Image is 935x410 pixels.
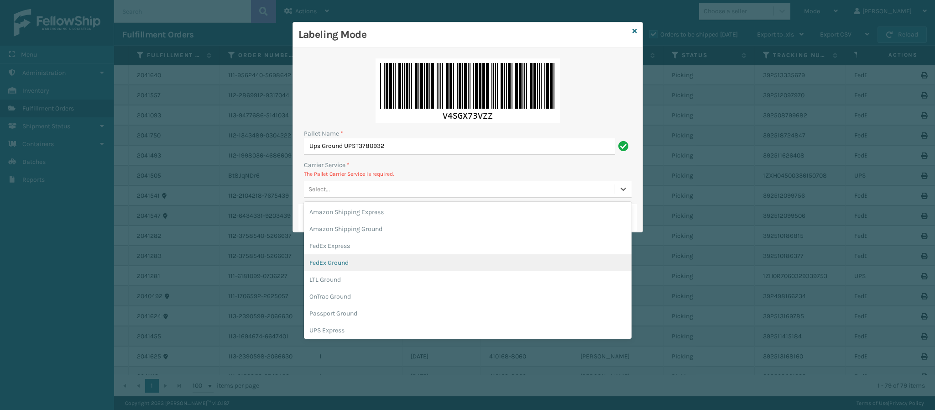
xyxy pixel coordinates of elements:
[304,237,632,254] div: FedEx Express
[376,58,560,123] img: TUVwgIASEgBMYREKEoGISAEBACQiALAiKULDBKiRAQAkJACIhQFANCQAgIASGQBQERShYYpUQICAEhIAREKIoBISAEhIAQyIK...
[304,170,632,178] p: The Pallet Carrier Service is required.
[298,28,629,42] h3: Labeling Mode
[304,129,343,138] label: Pallet Name
[304,305,632,322] div: Passport Ground
[304,160,350,170] label: Carrier Service
[308,184,330,194] div: Select...
[304,322,632,339] div: UPS Express
[304,221,632,237] div: Amazon Shipping Ground
[304,288,632,305] div: OnTrac Ground
[304,271,632,288] div: LTL Ground
[304,254,632,271] div: FedEx Ground
[304,204,632,221] div: Amazon Shipping Express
